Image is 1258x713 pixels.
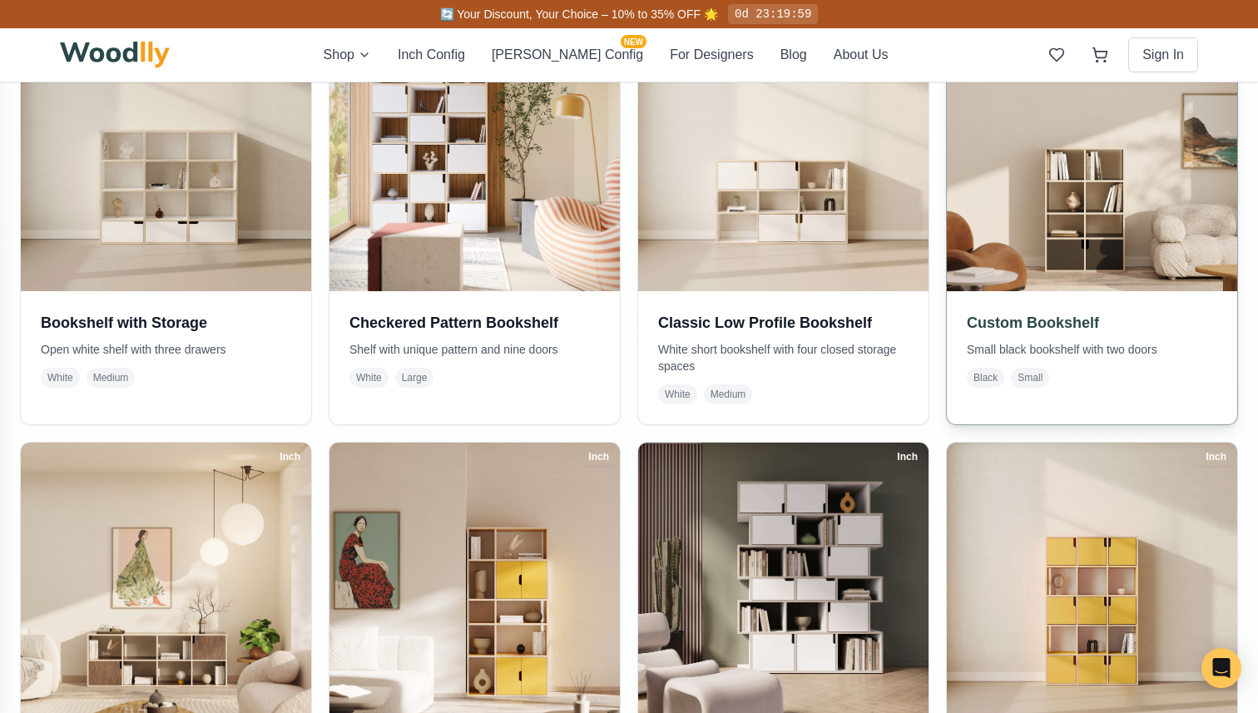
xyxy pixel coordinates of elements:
[324,45,371,65] button: Shop
[581,448,617,466] div: Inch
[670,45,753,65] button: For Designers
[41,341,291,358] p: Open white shelf with three drawers
[41,311,291,334] h3: Bookshelf with Storage
[967,341,1217,358] p: Small black bookshelf with two doors
[967,311,1217,334] h3: Custom Bookshelf
[398,45,465,65] button: Inch Config
[60,42,170,68] img: Woodlly
[440,7,718,21] span: 🔄 Your Discount, Your Choice – 10% to 35% OFF 🌟
[349,341,600,358] p: Shelf with unique pattern and nine doors
[834,45,889,65] button: About Us
[329,1,620,291] img: Checkered Pattern Bookshelf
[1198,448,1234,466] div: Inch
[1011,368,1049,388] span: Small
[1201,648,1241,688] div: Open Intercom Messenger
[349,368,389,388] span: White
[395,368,434,388] span: Large
[889,448,925,466] div: Inch
[704,384,753,404] span: Medium
[349,311,600,334] h3: Checkered Pattern Bookshelf
[87,368,136,388] span: Medium
[728,4,818,24] div: 0d 23:19:59
[21,1,311,291] img: Bookshelf with Storage
[658,311,909,334] h3: Classic Low Profile Bookshelf
[967,368,1004,388] span: Black
[658,341,909,374] p: White short bookshelf with four closed storage spaces
[1128,37,1198,72] button: Sign In
[638,1,929,291] img: Classic Low Profile Bookshelf
[41,368,80,388] span: White
[658,384,697,404] span: White
[272,448,308,466] div: Inch
[780,45,807,65] button: Blog
[492,45,643,65] button: [PERSON_NAME] ConfigNEW
[621,35,646,48] span: NEW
